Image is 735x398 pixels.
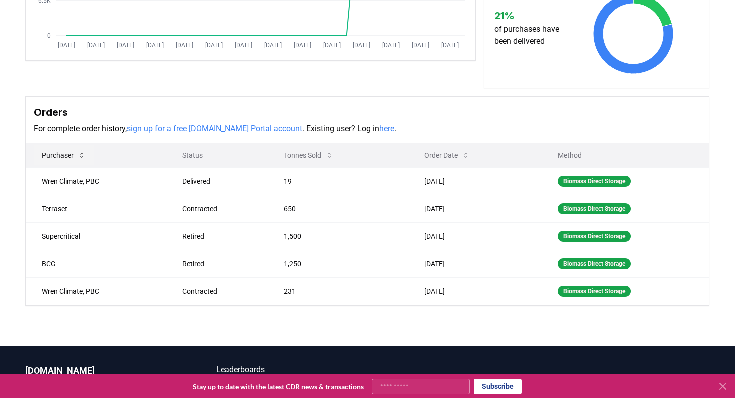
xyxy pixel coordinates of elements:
[550,150,701,160] p: Method
[268,277,408,305] td: 231
[268,222,408,250] td: 1,500
[353,42,370,49] tspan: [DATE]
[558,231,631,242] div: Biomass Direct Storage
[294,42,311,49] tspan: [DATE]
[25,364,176,378] p: [DOMAIN_NAME]
[34,145,94,165] button: Purchaser
[26,195,166,222] td: Terraset
[408,277,542,305] td: [DATE]
[182,286,260,296] div: Contracted
[205,42,223,49] tspan: [DATE]
[34,123,701,135] p: For complete order history, . Existing user? Log in .
[408,167,542,195] td: [DATE]
[216,364,367,376] a: Leaderboards
[58,42,75,49] tspan: [DATE]
[127,124,302,133] a: sign up for a free [DOMAIN_NAME] Portal account
[182,204,260,214] div: Contracted
[412,42,429,49] tspan: [DATE]
[408,250,542,277] td: [DATE]
[34,105,701,120] h3: Orders
[494,8,569,23] h3: 21 %
[558,258,631,269] div: Biomass Direct Storage
[146,42,164,49] tspan: [DATE]
[323,42,341,49] tspan: [DATE]
[182,176,260,186] div: Delivered
[441,42,459,49] tspan: [DATE]
[117,42,134,49] tspan: [DATE]
[182,259,260,269] div: Retired
[379,124,394,133] a: here
[416,145,478,165] button: Order Date
[408,195,542,222] td: [DATE]
[494,23,569,47] p: of purchases have been delivered
[87,42,105,49] tspan: [DATE]
[382,42,400,49] tspan: [DATE]
[176,42,193,49] tspan: [DATE]
[558,286,631,297] div: Biomass Direct Storage
[47,32,51,39] tspan: 0
[558,176,631,187] div: Biomass Direct Storage
[268,250,408,277] td: 1,250
[264,42,282,49] tspan: [DATE]
[268,195,408,222] td: 650
[174,150,260,160] p: Status
[276,145,341,165] button: Tonnes Sold
[268,167,408,195] td: 19
[26,277,166,305] td: Wren Climate, PBC
[408,222,542,250] td: [DATE]
[182,231,260,241] div: Retired
[235,42,252,49] tspan: [DATE]
[26,222,166,250] td: Supercritical
[26,250,166,277] td: BCG
[558,203,631,214] div: Biomass Direct Storage
[26,167,166,195] td: Wren Climate, PBC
